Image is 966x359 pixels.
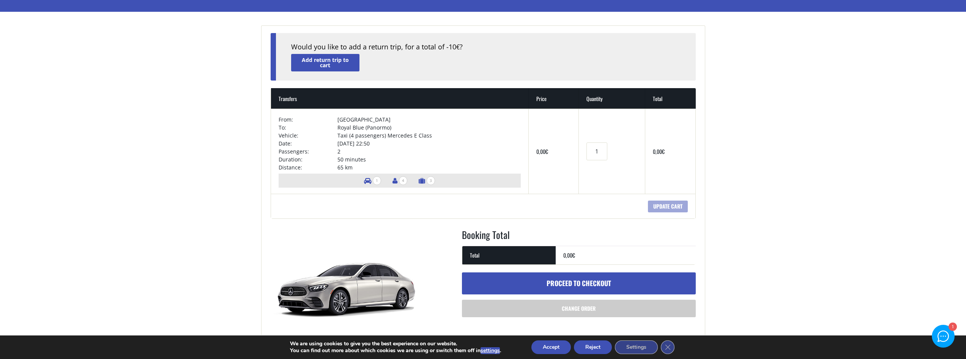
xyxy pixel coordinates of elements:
[579,88,645,109] th: Quantity
[337,139,521,147] td: [DATE] 22:50
[337,147,521,155] td: 2
[291,54,359,71] a: Add return trip to cart
[563,251,575,259] bdi: 0,00
[572,251,575,259] span: €
[279,123,337,131] td: To:
[662,147,665,155] span: €
[529,88,579,109] th: Price
[586,142,607,160] input: Transfers quantity
[291,42,681,52] div: Would you like to add a return trip, for a total of -10 ?
[360,174,385,188] li: Number of vehicles
[271,228,422,342] img: Taxi (4 passengers) Mercedes E Class
[949,323,957,331] div: 1
[290,340,501,347] p: We are using cookies to give you the best experience on our website.
[645,88,695,109] th: Total
[456,43,460,51] span: €
[279,115,337,123] td: From:
[481,347,500,354] button: settings
[653,147,665,155] bdi: 0,00
[648,201,688,212] input: Update cart
[337,123,521,131] td: Royal Blue (Panormo)
[661,340,674,354] button: Close GDPR Cookie Banner
[531,340,571,354] button: Accept
[462,228,696,246] h2: Booking Total
[337,131,521,139] td: Taxi (4 passengers) Mercedes E Class
[389,174,411,188] li: Number of passengers
[373,176,381,185] span: 1
[574,340,612,354] button: Reject
[279,147,337,155] td: Passengers:
[279,155,337,163] td: Duration:
[399,176,407,185] span: 4
[337,155,521,163] td: 50 minutes
[279,139,337,147] td: Date:
[337,115,521,123] td: [GEOGRAPHIC_DATA]
[462,272,696,294] a: Proceed to checkout
[536,147,548,155] bdi: 0,00
[462,300,696,317] a: Change order
[279,163,337,171] td: Distance:
[462,246,556,264] th: Total
[271,88,529,109] th: Transfers
[337,163,521,171] td: 65 km
[279,131,337,139] td: Vehicle:
[615,340,658,354] button: Settings
[545,147,548,155] span: €
[427,176,435,185] span: 3
[290,347,501,354] p: You can find out more about which cookies we are using or switch them off in .
[415,174,439,188] li: Number of luggage items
